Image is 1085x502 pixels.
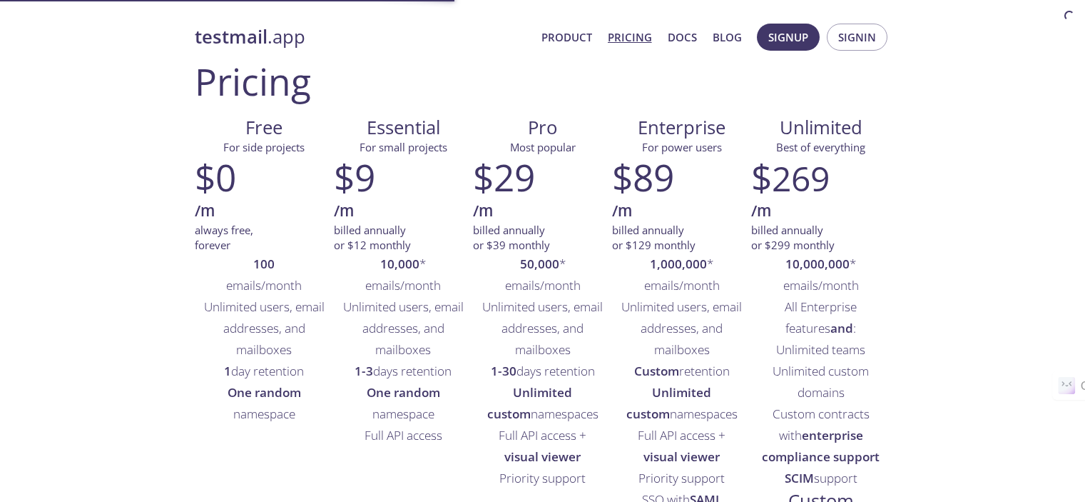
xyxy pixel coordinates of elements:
[643,448,720,465] strong: visual viewer
[612,361,751,382] li: retention
[473,116,612,140] span: Pro
[751,339,890,361] li: Unlimited teams
[751,468,890,489] li: support
[334,116,473,140] span: Essential
[334,425,473,446] li: Full API access
[360,140,447,154] span: For small projects
[223,140,305,154] span: For side projects
[668,28,697,46] a: Docs
[751,156,890,199] h2: $
[780,115,862,140] span: Unlimited
[757,24,820,51] button: Signup
[634,363,679,379] strong: Custom
[473,468,612,489] li: Priority support
[473,361,612,382] li: days retention
[487,384,573,422] strong: Unlimited custom
[612,156,751,199] h2: $89
[380,256,419,272] strong: 10,000
[785,256,850,272] strong: 10,000,000
[195,382,334,425] li: namespace
[541,28,592,46] a: Product
[751,199,890,223] h6: /m
[762,427,880,465] strong: enterprise compliance support
[473,296,612,361] li: Unlimited users, email addresses, and mailboxes
[626,384,712,422] strong: Unlimited custom
[334,199,473,223] h6: /m
[830,320,853,336] strong: and
[334,253,473,296] li: * emails/month
[473,199,612,223] h6: /m
[195,223,334,253] p: always free, forever
[334,382,473,425] li: namespace
[838,28,876,46] span: Signin
[334,223,473,253] p: billed annually or $12 monthly
[713,28,742,46] a: Blog
[253,256,275,272] strong: 100
[228,384,301,401] strong: One random
[473,253,612,296] li: * emails/month
[612,296,751,361] li: Unlimited users, email addresses, and mailboxes
[195,253,334,296] li: emails/month
[334,156,473,199] h2: $9
[195,199,334,223] h6: /m
[650,256,707,272] strong: 1,000,000
[195,361,334,382] li: day retention
[195,24,268,49] strong: testmail
[612,468,751,489] li: Priority support
[612,382,751,425] li: namespaces
[612,253,751,296] li: * emails/month
[776,140,865,154] span: Best of everything
[520,256,559,272] strong: 50,000
[334,296,473,361] li: Unlimited users, email addresses, and mailboxes
[510,140,576,154] span: Most popular
[334,361,473,382] li: days retention
[751,361,890,403] li: Unlimited custom domains
[195,156,334,199] h2: $0
[195,116,334,140] span: Free
[608,28,652,46] a: Pricing
[642,140,722,154] span: For power users
[224,363,231,379] strong: 1
[367,384,440,401] strong: One random
[473,382,612,425] li: namespaces
[195,60,891,103] h1: Pricing
[473,425,612,468] li: Full API access +
[751,253,890,296] li: * emails/month
[751,296,890,339] li: All Enterprise features :
[612,425,751,468] li: Full API access +
[785,470,814,486] strong: SCIM
[827,24,887,51] button: Signin
[768,28,808,46] span: Signup
[473,156,612,199] h2: $29
[772,155,830,201] span: 269
[355,363,373,379] strong: 1-3
[491,363,516,379] strong: 1-30
[612,116,751,140] span: Enterprise
[612,199,751,223] h6: /m
[612,223,751,253] p: billed annually or $129 monthly
[195,25,530,49] a: testmail.app
[473,223,612,253] p: billed annually or $39 monthly
[504,448,581,465] strong: visual viewer
[751,223,890,253] p: billed annually or $299 monthly
[195,296,334,361] li: Unlimited users, email addresses, and mailboxes
[751,403,890,468] li: Custom contracts with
